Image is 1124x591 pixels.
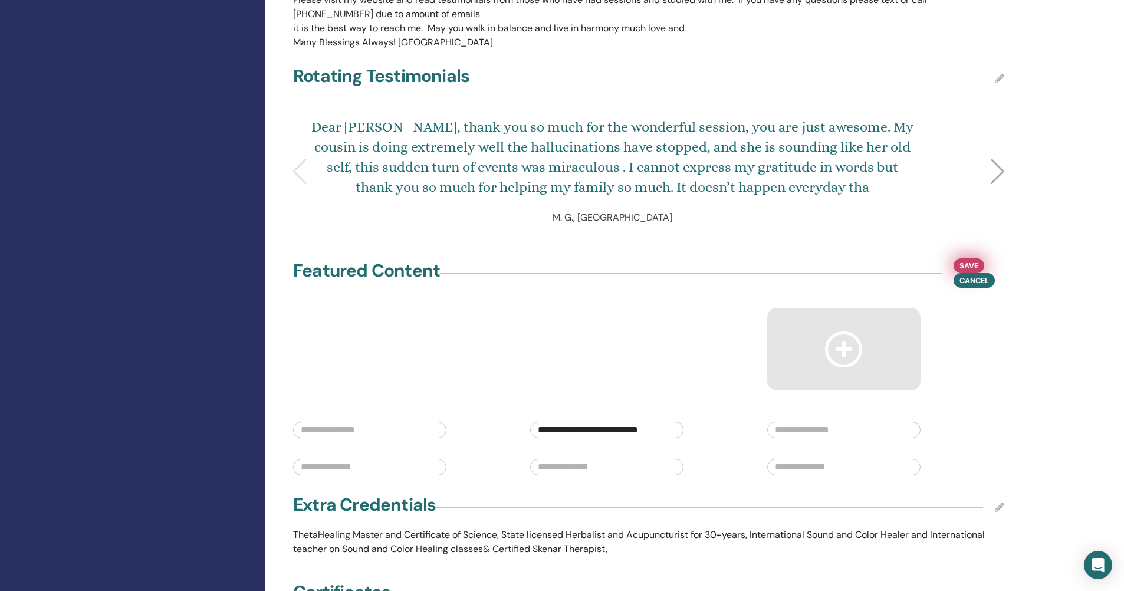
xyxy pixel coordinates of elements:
[293,528,1004,556] p: ThetaHealing Master and Certificate of Science, State licensed Herbalist and Acupuncturist for 30...
[954,258,984,273] button: Save
[293,21,1004,35] div: it is the best way to reach me. May you walk in balance and live in harmony much love and
[954,273,995,288] button: Cancel
[293,35,1004,50] div: Many Blessings Always! [GEOGRAPHIC_DATA]
[959,275,989,285] span: Cancel
[309,117,916,209] div: Dear [PERSON_NAME], thank you so much for the wonderful session, you are just awesome. My cousin ...
[959,260,978,272] span: Save
[293,65,469,87] h4: Rotating Testimonials
[293,494,436,516] h4: Extra Credentials
[293,260,440,281] h4: Featured Content
[553,209,672,226] div: M. G., [GEOGRAPHIC_DATA]
[530,308,683,390] iframe: Featured content video
[1084,551,1112,579] div: Open Intercom Messenger
[293,308,446,390] iframe: Featured content video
